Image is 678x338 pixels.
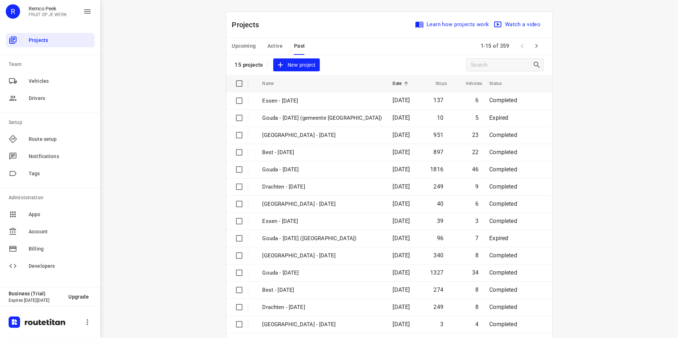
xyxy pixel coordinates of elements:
div: Developers [6,259,95,273]
span: 39 [437,218,443,224]
span: 40 [437,200,443,207]
span: 8 [475,252,479,259]
span: Completed [489,132,517,138]
span: 5 [475,114,479,121]
p: Business (Trial) [9,291,63,296]
span: Previous Page [515,39,529,53]
p: Essen - Wednesday [263,97,382,105]
p: Remco Peek [29,6,67,11]
div: Vehicles [6,74,95,88]
p: Zwolle - Wednesday [263,131,382,139]
span: 1816 [430,166,443,173]
span: 3 [475,218,479,224]
p: Essen - Tuesday [263,217,382,225]
span: 23 [472,132,479,138]
span: Completed [489,286,517,293]
span: Upcoming [232,42,256,51]
div: Route setup [6,132,95,146]
div: Apps [6,207,95,222]
span: Completed [489,321,517,328]
span: [DATE] [393,304,410,310]
p: Zwolle - Tuesday [263,252,382,260]
div: Account [6,224,95,239]
p: Gouda - Wednesday [263,166,382,174]
span: Vehicles [29,77,92,85]
span: Drivers [29,95,92,102]
span: 34 [472,269,479,276]
span: Tags [29,170,92,177]
div: Search [533,61,543,69]
p: Best - Tuesday [263,286,382,294]
span: [DATE] [393,132,410,138]
span: [DATE] [393,235,410,242]
span: [DATE] [393,183,410,190]
p: Drachten - Tuesday [263,303,382,311]
p: Administration [9,194,95,201]
span: Completed [489,252,517,259]
span: Vehicles [456,79,482,88]
span: Notifications [29,153,92,160]
p: 15 projects [235,62,263,68]
span: 6 [475,200,479,207]
span: Upgrade [68,294,89,300]
span: Completed [489,183,517,190]
span: 249 [434,183,444,190]
span: 22 [472,149,479,156]
span: Date [393,79,411,88]
p: Best - Wednesday [263,148,382,157]
p: Expires [DATE][DATE] [9,298,63,303]
span: Completed [489,218,517,224]
span: 96 [437,235,443,242]
button: Upgrade [63,290,95,303]
span: Expired [489,235,508,242]
span: Expired [489,114,508,121]
span: New project [278,61,316,70]
span: 46 [472,166,479,173]
span: Projects [29,37,92,44]
span: Apps [29,211,92,218]
span: [DATE] [393,218,410,224]
span: [DATE] [393,321,410,328]
p: Antwerpen - Tuesday [263,320,382,329]
span: [DATE] [393,114,410,121]
span: 3 [440,321,443,328]
span: Billing [29,245,92,253]
span: Status [489,79,511,88]
div: Drivers [6,91,95,105]
span: Name [263,79,283,88]
div: Tags [6,166,95,181]
p: Gouda - Wednesday (gemeente Rotterdam) [263,114,382,122]
div: Notifications [6,149,95,163]
span: Stops [426,79,447,88]
span: 274 [434,286,444,293]
span: [DATE] [393,252,410,259]
span: [DATE] [393,166,410,173]
span: 4 [475,321,479,328]
p: Gouda - Tuesday (Gemeente Rotterdam) [263,234,382,243]
span: Active [268,42,283,51]
span: Account [29,228,92,235]
span: 7 [475,235,479,242]
p: Gouda - Tuesday [263,269,382,277]
p: Setup [9,119,95,126]
p: FRUIT OP JE WERK [29,12,67,17]
span: 137 [434,97,444,104]
span: 249 [434,304,444,310]
span: Route setup [29,135,92,143]
span: 9 [475,183,479,190]
p: Drachten - Wednesday [263,183,382,191]
span: [DATE] [393,269,410,276]
input: Search projects [471,59,533,71]
div: Billing [6,242,95,256]
div: Projects [6,33,95,47]
span: [DATE] [393,286,410,293]
span: Completed [489,166,517,173]
span: 1-15 of 359 [478,38,512,54]
span: 951 [434,132,444,138]
span: 340 [434,252,444,259]
span: Completed [489,97,517,104]
span: 1327 [430,269,443,276]
span: Next Page [529,39,544,53]
span: Completed [489,200,517,207]
span: 8 [475,286,479,293]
